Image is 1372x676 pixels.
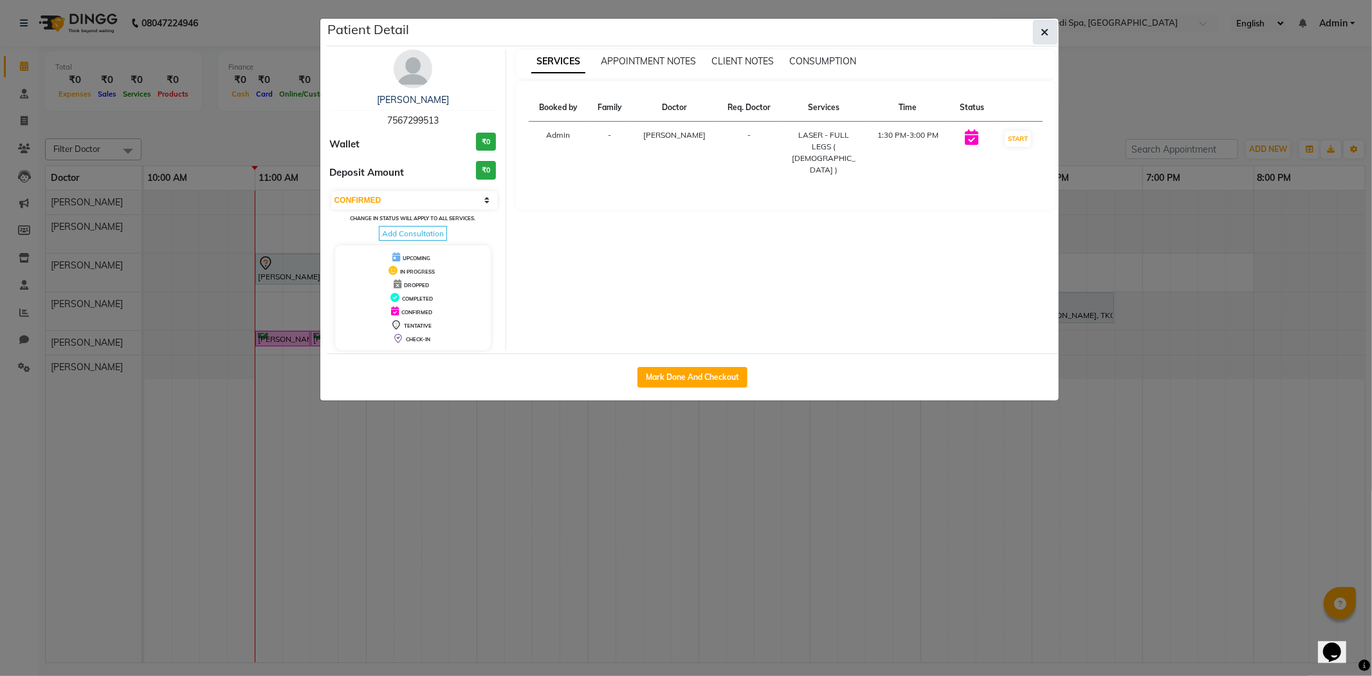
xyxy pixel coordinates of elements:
[387,115,439,126] span: 7567299513
[401,309,432,315] span: CONFIRMED
[782,94,866,122] th: Services
[377,94,449,106] a: [PERSON_NAME]
[529,94,588,122] th: Booked by
[601,55,696,67] span: APPOINTMENT NOTES
[330,137,360,152] span: Wallet
[404,282,429,288] span: DROPPED
[379,226,447,241] span: Add Consultation
[1005,131,1031,147] button: START
[950,94,994,122] th: Status
[1318,624,1359,663] iframe: chat widget
[350,215,475,221] small: Change in status will apply to all services.
[404,323,432,329] span: TENTATIVE
[866,94,950,122] th: Time
[531,50,585,73] span: SERVICES
[406,336,430,343] span: CHECK-IN
[643,130,706,140] span: [PERSON_NAME]
[476,133,496,151] h3: ₹0
[717,94,782,122] th: Req. Doctor
[476,161,496,180] h3: ₹0
[866,122,950,184] td: 1:30 PM-3:00 PM
[403,255,430,261] span: UPCOMING
[717,122,782,184] td: -
[637,367,747,388] button: Mark Done And Checkout
[330,165,405,180] span: Deposit Amount
[400,268,435,275] span: IN PROGRESS
[711,55,774,67] span: CLIENT NOTES
[632,94,717,122] th: Doctor
[789,129,859,176] div: LASER - FULL LEGS ( [DEMOGRAPHIC_DATA] )
[588,122,632,184] td: -
[789,55,856,67] span: CONSUMPTION
[328,20,410,39] h5: Patient Detail
[402,296,433,302] span: COMPLETED
[529,122,588,184] td: Admin
[394,50,432,88] img: avatar
[588,94,632,122] th: Family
